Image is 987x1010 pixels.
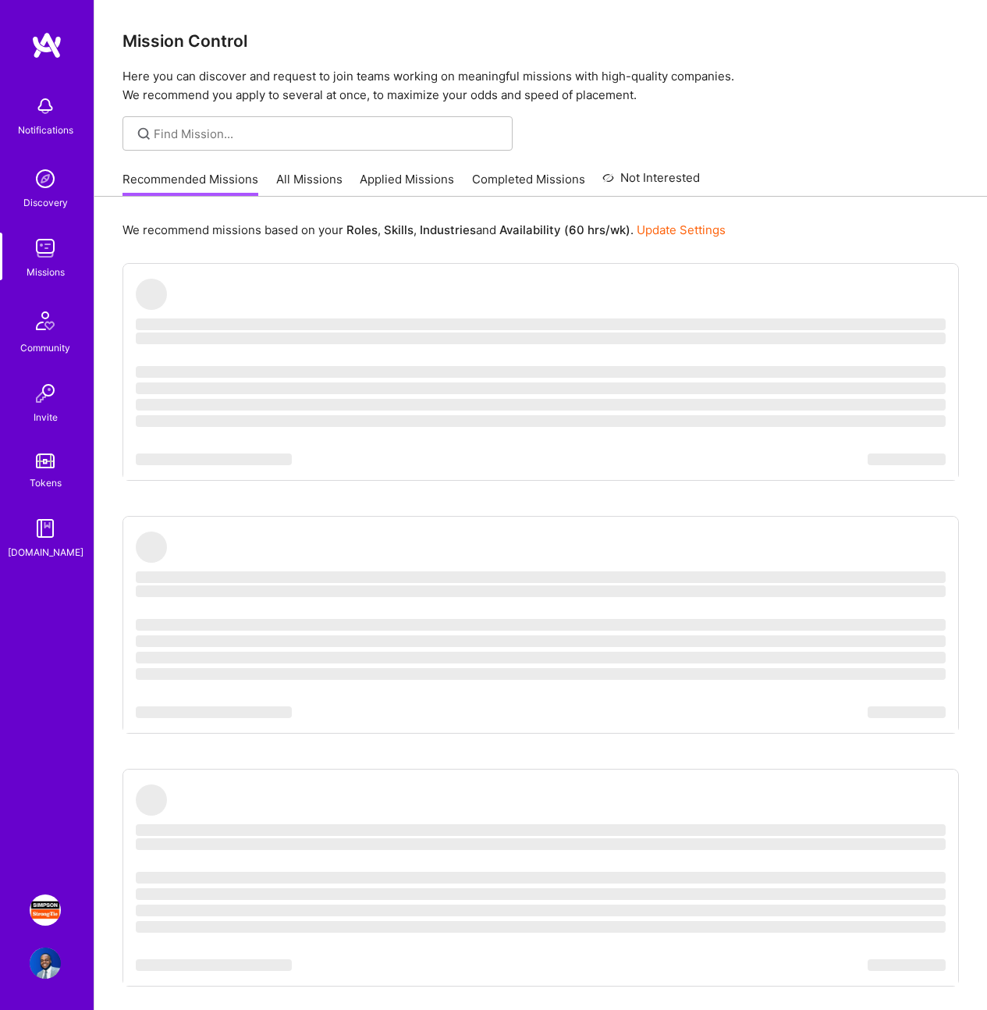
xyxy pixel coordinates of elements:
b: Skills [384,222,414,237]
a: Recommended Missions [122,171,258,197]
div: [DOMAIN_NAME] [8,544,83,560]
h3: Mission Control [122,31,959,51]
b: Roles [346,222,378,237]
b: Industries [420,222,476,237]
i: icon SearchGrey [135,125,153,143]
a: Simpson Strong-Tie: DevOps [26,894,65,926]
div: Invite [34,409,58,425]
img: guide book [30,513,61,544]
div: Notifications [18,122,73,138]
a: Update Settings [637,222,726,237]
img: teamwork [30,233,61,264]
img: tokens [36,453,55,468]
div: Discovery [23,194,68,211]
div: Missions [27,264,65,280]
a: All Missions [276,171,343,197]
img: discovery [30,163,61,194]
div: Community [20,340,70,356]
img: Simpson Strong-Tie: DevOps [30,894,61,926]
input: Find Mission... [154,126,501,142]
p: We recommend missions based on your , , and . [122,222,726,238]
a: Not Interested [602,169,700,197]
img: Invite [30,378,61,409]
img: logo [31,31,62,59]
img: User Avatar [30,948,61,979]
img: bell [30,91,61,122]
div: Tokens [30,475,62,491]
a: Applied Missions [360,171,454,197]
a: User Avatar [26,948,65,979]
a: Completed Missions [472,171,585,197]
p: Here you can discover and request to join teams working on meaningful missions with high-quality ... [122,67,959,105]
b: Availability (60 hrs/wk) [499,222,630,237]
img: Community [27,302,64,340]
